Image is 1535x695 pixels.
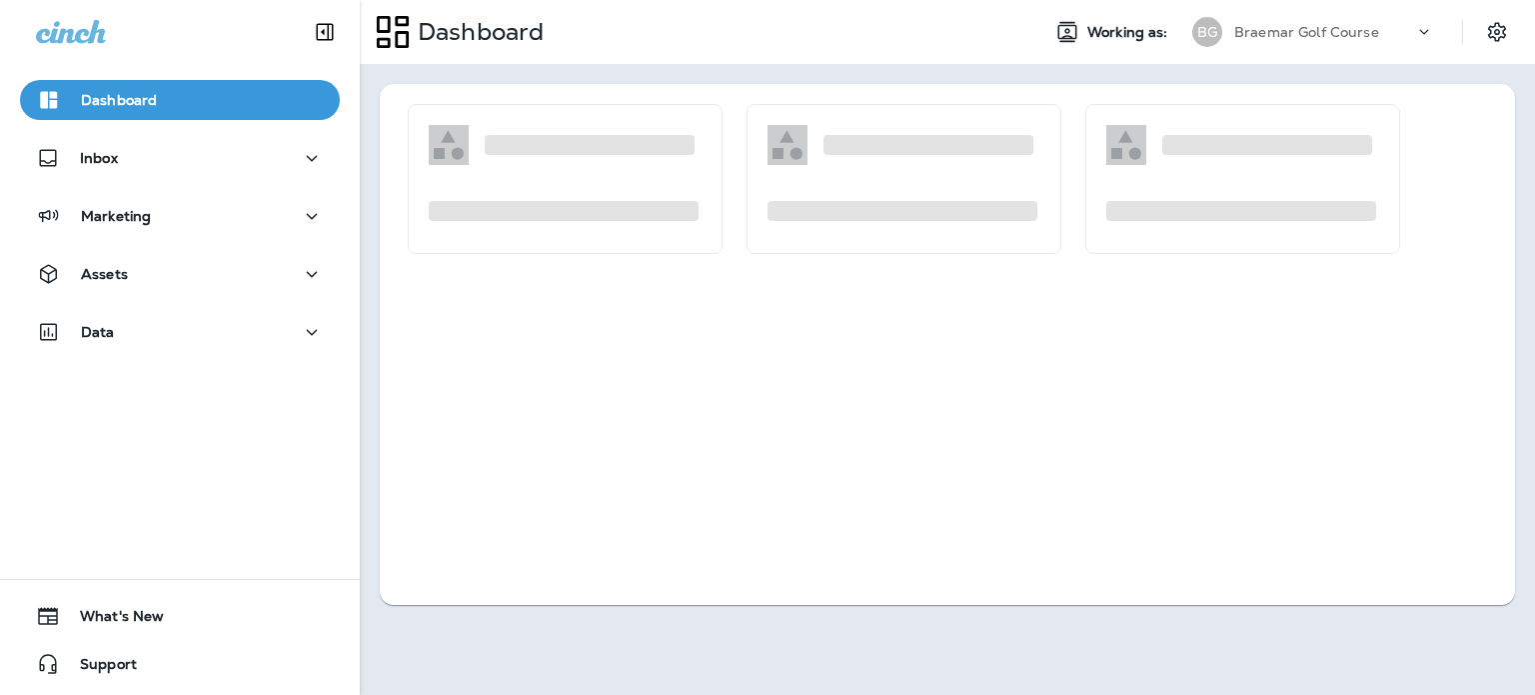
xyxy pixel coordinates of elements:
[60,608,164,632] span: What's New
[81,266,128,282] p: Assets
[20,80,340,120] button: Dashboard
[410,17,544,47] p: Dashboard
[20,254,340,294] button: Assets
[20,138,340,178] button: Inbox
[20,312,340,352] button: Data
[81,324,115,340] p: Data
[1087,24,1172,41] span: Working as:
[1192,17,1222,47] div: BG
[1234,24,1379,40] p: Braemar Golf Course
[81,208,151,224] p: Marketing
[80,150,118,166] p: Inbox
[60,656,137,680] span: Support
[1479,14,1515,50] button: Settings
[20,644,340,684] button: Support
[20,196,340,236] button: Marketing
[81,92,157,108] p: Dashboard
[20,596,340,636] button: What's New
[297,12,353,52] button: Collapse Sidebar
